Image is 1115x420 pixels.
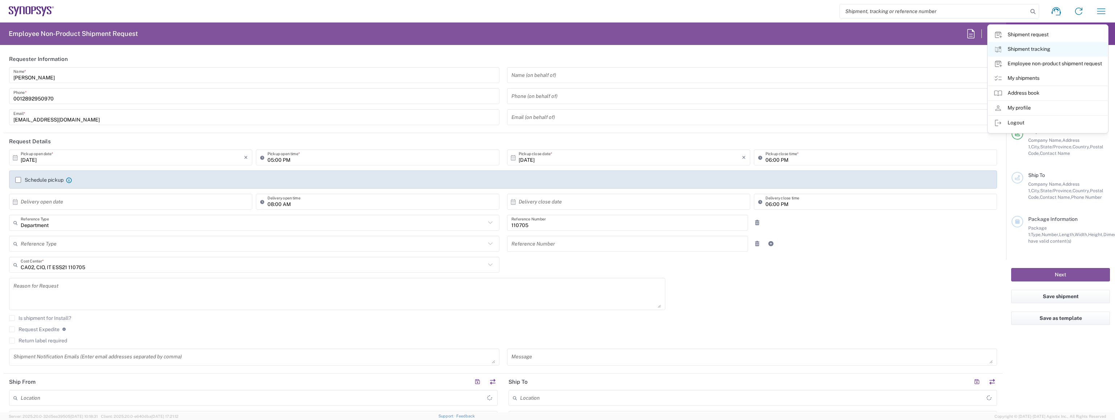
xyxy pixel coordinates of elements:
span: State/Province, [1040,144,1073,149]
span: Number, [1042,232,1059,237]
span: Client: 2025.20.0-e640dba [101,414,179,419]
a: My profile [988,101,1108,115]
h2: Ship From [9,378,36,386]
a: Remove Reference [752,239,762,249]
label: Schedule pickup [15,177,64,183]
button: Next [1011,268,1110,281]
a: Feedback [456,414,475,418]
span: Country, [1073,144,1090,149]
label: Request Expedite [9,326,60,332]
span: Contact Name, [1040,194,1071,200]
span: Package Information [1028,216,1078,222]
span: Phone Number [1071,194,1102,200]
span: Copyright © [DATE]-[DATE] Agistix Inc., All Rights Reserved [994,413,1106,420]
span: Company Name, [1028,181,1062,187]
span: Width, [1075,232,1088,237]
a: Address book [988,86,1108,100]
h2: Employee Non-Product Shipment Request [9,29,138,38]
span: City, [1031,144,1040,149]
span: Height, [1088,232,1103,237]
span: Length, [1059,232,1075,237]
a: Support [438,414,457,418]
a: Add Reference [766,239,776,249]
span: [DATE] 10:18:31 [70,414,98,419]
button: Save as template [1011,312,1110,325]
span: Country, [1073,188,1090,193]
input: Shipment, tracking or reference number [840,4,1028,18]
h2: Request Details [9,138,51,145]
label: Is shipment for Install? [9,315,71,321]
button: Save shipment [1011,290,1110,303]
a: Shipment tracking [988,42,1108,57]
span: City, [1031,188,1040,193]
span: Server: 2025.20.0-32d5ea39505 [9,414,98,419]
span: Company Name, [1028,137,1062,143]
span: Package 1: [1028,225,1047,237]
span: [DATE] 17:21:12 [151,414,179,419]
span: Type, [1031,232,1042,237]
a: Shipment request [988,28,1108,42]
a: My shipments [988,71,1108,86]
a: Logout [988,116,1108,130]
label: Return label required [9,338,67,343]
i: × [742,152,746,163]
span: Ship To [1028,172,1045,178]
h2: Requester Information [9,55,68,63]
a: Remove Reference [752,218,762,228]
h2: Ship To [509,378,528,386]
span: State/Province, [1040,188,1073,193]
a: Employee non-product shipment request [988,57,1108,71]
i: × [244,152,248,163]
span: Contact Name [1040,151,1070,156]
